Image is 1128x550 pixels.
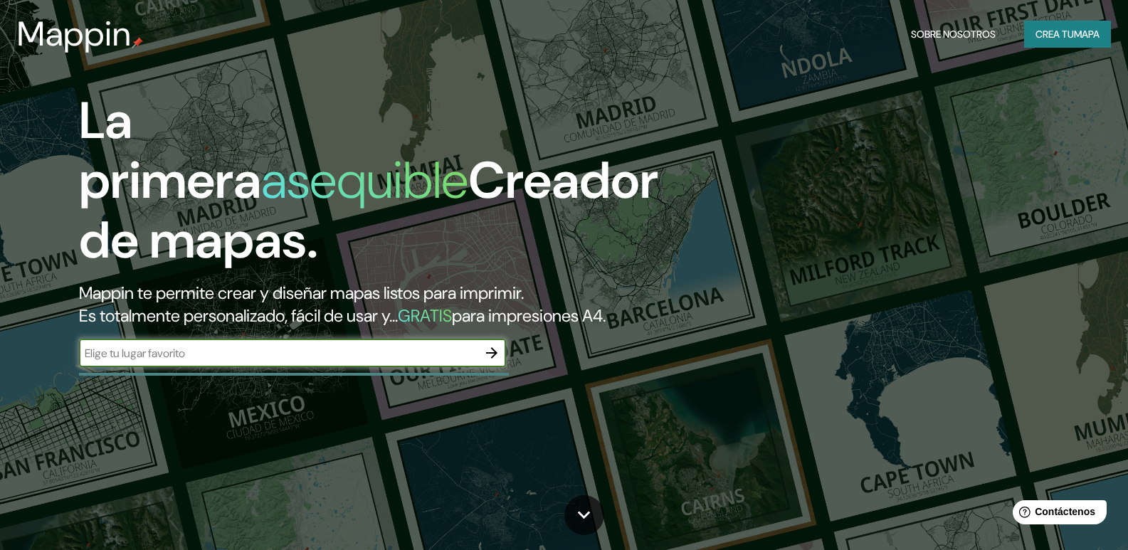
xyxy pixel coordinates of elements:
[905,21,1001,48] button: Sobre nosotros
[452,305,606,327] font: para impresiones A4.
[1024,21,1111,48] button: Crea tumapa
[132,37,143,48] img: pin de mapeo
[261,147,468,213] font: asequible
[79,88,261,213] font: La primera
[79,305,398,327] font: Es totalmente personalizado, fácil de usar y...
[1074,28,1100,41] font: mapa
[79,282,524,304] font: Mappin te permite crear y diseñar mapas listos para imprimir.
[911,28,996,41] font: Sobre nosotros
[1001,495,1112,534] iframe: Lanzador de widgets de ayuda
[79,147,658,273] font: Creador de mapas.
[17,11,132,56] font: Mappin
[1035,28,1074,41] font: Crea tu
[79,345,478,361] input: Elige tu lugar favorito
[398,305,452,327] font: GRATIS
